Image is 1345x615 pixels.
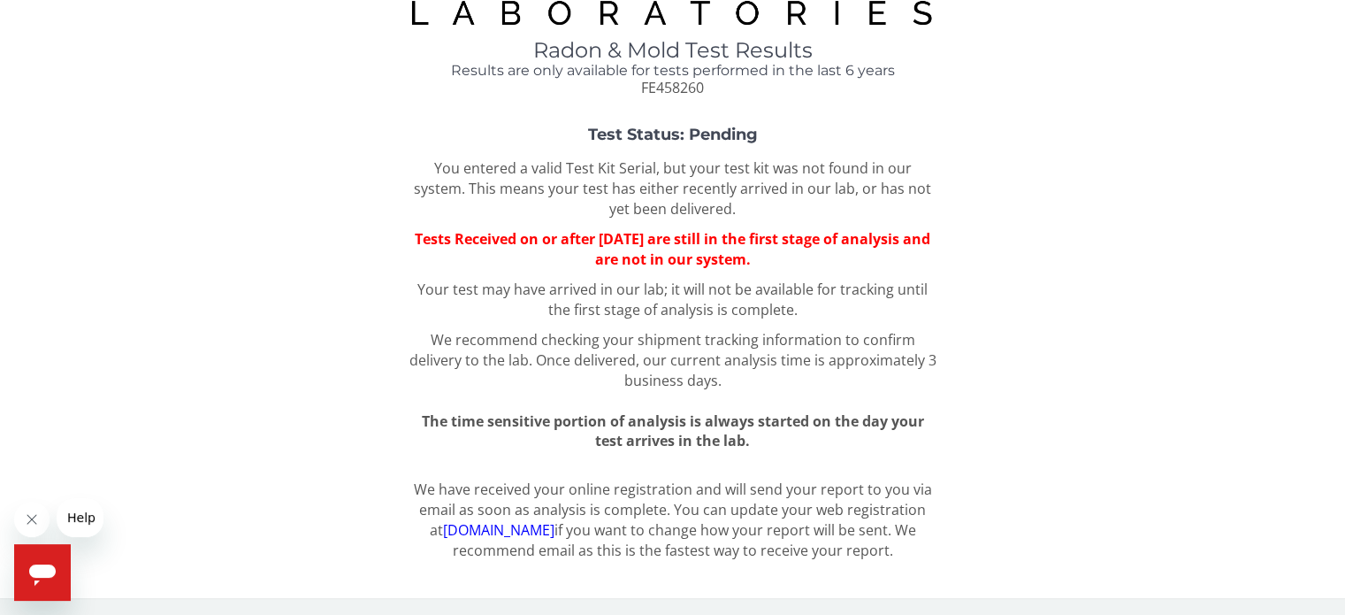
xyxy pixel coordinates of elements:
[14,544,71,601] iframe: Button to launch messaging window
[409,480,936,560] p: We have received your online registration and will send your report to you via email as soon as a...
[409,39,936,62] h1: Radon & Mold Test Results
[57,498,103,537] iframe: Message from company
[415,229,930,269] span: Tests Received on or after [DATE] are still in the first stage of analysis and are not in our sys...
[409,63,936,79] h4: Results are only available for tests performed in the last 6 years
[421,411,923,451] span: The time sensitive portion of analysis is always started on the day your test arrives in the lab.
[442,520,554,540] a: [DOMAIN_NAME]
[14,502,50,537] iframe: Close message
[641,78,704,97] span: FE458260
[587,125,757,144] strong: Test Status: Pending
[535,350,936,390] span: Once delivered, our current analysis time is approximately 3 business days.
[409,330,914,370] span: We recommend checking your shipment tracking information to confirm delivery to the lab.
[409,280,936,320] p: Your test may have arrived in our lab; it will not be available for tracking until the first stag...
[409,158,936,219] p: You entered a valid Test Kit Serial, but your test kit was not found in our system. This means yo...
